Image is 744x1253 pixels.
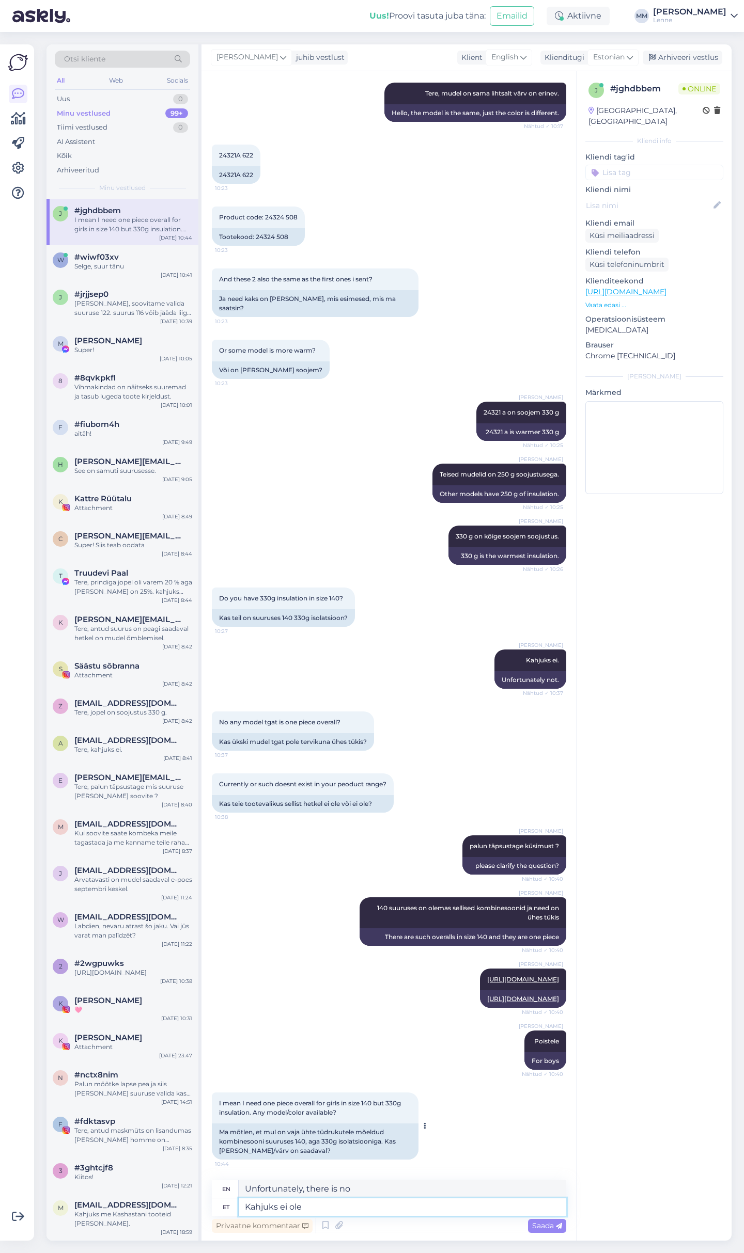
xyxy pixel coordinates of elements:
span: f [58,1120,63,1128]
div: Uus [57,94,70,104]
div: [DATE] 10:44 [159,234,192,242]
div: Klient [457,52,483,63]
span: 10:23 [215,318,254,325]
span: Or some model is more warm? [219,346,316,354]
div: Proovi tasuta juba täna: [369,10,486,22]
div: [DATE] 8:41 [163,754,192,762]
textarea: Kahjuks ei ole [239,1198,566,1216]
span: Nähtud ✓ 10:17 [524,122,563,130]
div: [DATE] 8:44 [162,550,192,558]
span: 10:27 [215,627,254,635]
div: For boys [524,1052,566,1070]
div: Minu vestlused [57,108,111,119]
div: [DATE] 10:31 [161,1014,192,1022]
p: Chrome [TECHNICAL_ID] [585,351,723,361]
div: Aktiivne [547,7,610,25]
p: Vaata edasi ... [585,300,723,310]
span: a [58,739,63,747]
p: [MEDICAL_DATA] [585,325,723,336]
span: #jrjjsep0 [74,290,109,299]
div: # jghdbbem [610,83,678,95]
div: Super! Siis teab oodata [74,541,192,550]
input: Lisa tag [585,165,723,180]
div: 330 g is the warmest insulation. [448,547,566,565]
div: Attachment [74,503,192,513]
span: 2 [59,962,63,970]
p: Kliendi nimi [585,184,723,195]
div: Tere, antud maskmüts on lisandumas [PERSON_NAME] homme on saadaval meie E-poes. [74,1126,192,1145]
span: No any model tgat is one piece overall? [219,718,340,726]
span: Teised mudelid on 250 g soojustusega. [440,470,559,478]
span: Minu vestlused [99,183,146,193]
div: There are such overalls in size 140 and they are one piece [360,928,566,946]
span: Nähtud ✓ 10:26 [523,565,563,573]
div: Arhiveeri vestlus [643,51,722,65]
span: Nähtud ✓ 10:40 [522,875,563,883]
span: [PERSON_NAME] [519,517,563,525]
span: #nctx8nim [74,1070,118,1080]
span: akma_9_0@mail.ru [74,736,182,745]
span: Tere, mudel on sama lihtsalt värv on erinev. [425,89,559,97]
div: Küsi meiliaadressi [585,229,659,243]
p: Brauser [585,340,723,351]
textarea: Unfortunately not [239,1180,566,1198]
div: Kliendi info [585,136,723,146]
div: [PERSON_NAME] [585,372,723,381]
p: Operatsioonisüsteem [585,314,723,325]
span: 10:44 [215,1160,254,1168]
span: f [58,423,63,431]
div: Socials [165,74,190,87]
div: Other models have 250 g of insulation. [432,485,566,503]
div: 24321 a is warmer 330 g [476,423,566,441]
span: [PERSON_NAME] [216,52,278,63]
div: Kiitos! [74,1172,192,1182]
div: Arvatavasti on mudel saadaval e-poes septembri keskel. [74,875,192,894]
span: Saada [532,1221,562,1230]
span: j [59,210,62,217]
span: Nähtud ✓ 10:37 [523,689,563,697]
span: Product code: 24324 508 [219,213,298,221]
div: please clarify the question? [462,857,566,875]
span: jaana123@hot.ee [74,866,182,875]
span: #fdktasvp [74,1117,115,1126]
div: Tere, antud suurus on peagi saadaval hetkel on mudel õmblemisel. [74,624,192,643]
span: 24321 a on soojem 330 g [484,408,559,416]
span: zhenijai@inbox.lv [74,699,182,708]
span: [PERSON_NAME] [519,1022,563,1030]
div: [DATE] 18:59 [161,1228,192,1236]
div: Vihmakindad on näitseks suuremad ja tasub lugeda toote kirjeldust. [74,383,192,401]
div: See on samuti suurusesse. [74,466,192,475]
div: juhib vestlust [292,52,345,63]
span: 10:23 [215,379,254,387]
div: 24321A 622 [212,166,260,184]
a: [URL][DOMAIN_NAME] [487,995,559,1003]
span: K [58,498,63,505]
div: Super! [74,345,192,355]
p: Klienditeekond [585,276,723,287]
span: Poistele [534,1037,559,1045]
div: 0 [173,122,188,133]
input: Lisa nimi [586,200,711,211]
span: z [58,702,63,710]
div: Kas teie tootevalikus sellist hetkel ei ole või ei ole? [212,795,394,813]
div: [PERSON_NAME], soovitame valida suuruse 122. suurus 116 võib jääda liiga [PERSON_NAME] traksipüks... [74,299,192,318]
div: [GEOGRAPHIC_DATA], [GEOGRAPHIC_DATA] [588,105,703,127]
div: [DATE] 10:05 [160,355,192,362]
span: 330 g on kõige soojem soojustus. [456,532,559,540]
div: aitäh! [74,429,192,438]
div: Ma mõtlen, et mul on vaja ühte tüdrukutele mõeldud kombinesooni suuruses 140, aga 330g isolatsioo... [212,1123,419,1160]
div: [DATE] 8:49 [162,513,192,520]
div: Unfortunately not. [494,671,566,689]
span: n [58,1074,63,1082]
a: [URL][DOMAIN_NAME] [585,287,667,296]
div: [URL][DOMAIN_NAME] [74,968,192,977]
span: mariliis8@ocloud.com [74,819,182,829]
div: I mean I need one piece overall for girls in size 140 but 330g insulation. Any model/color availa... [74,215,192,234]
div: 0 [173,94,188,104]
p: Märkmed [585,387,723,398]
div: Kas ükski mudel tgat pole tervikuna ühes tükis? [212,733,374,751]
div: Kahjuks me Kashastani tooteid [PERSON_NAME]. [74,1210,192,1228]
div: [DATE] 10:41 [161,271,192,279]
span: m [58,1204,64,1212]
div: [DATE] 8:35 [163,1145,192,1152]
